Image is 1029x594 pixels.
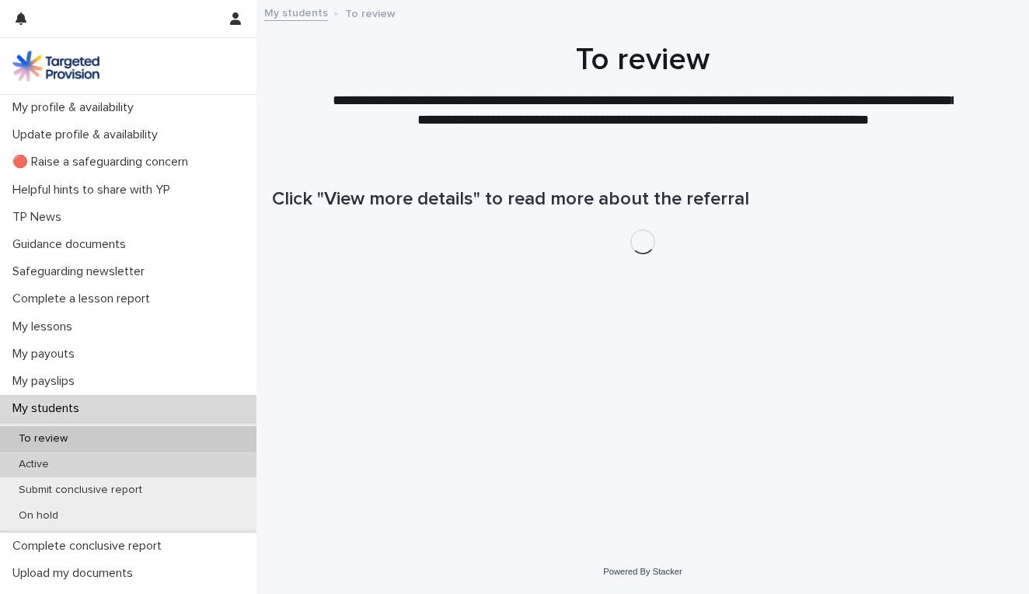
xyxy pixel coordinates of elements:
[6,432,80,445] p: To review
[6,183,183,197] p: Helpful hints to share with YP
[6,292,162,306] p: Complete a lesson report
[272,188,1013,211] h1: Click "View more details" to read more about the referral
[6,128,170,142] p: Update profile & availability
[6,264,157,279] p: Safeguarding newsletter
[6,374,87,389] p: My payslips
[272,41,1013,79] h1: To review
[345,4,396,21] p: To review
[6,566,145,581] p: Upload my documents
[6,401,92,416] p: My students
[6,155,201,169] p: 🔴 Raise a safeguarding concern
[6,347,87,362] p: My payouts
[6,484,155,497] p: Submit conclusive report
[6,320,85,334] p: My lessons
[6,458,61,471] p: Active
[6,539,174,554] p: Complete conclusive report
[6,237,138,252] p: Guidance documents
[264,3,328,21] a: My students
[6,100,146,115] p: My profile & availability
[603,567,682,576] a: Powered By Stacker
[12,51,99,82] img: M5nRWzHhSzIhMunXDL62
[6,210,74,225] p: TP News
[6,509,71,522] p: On hold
